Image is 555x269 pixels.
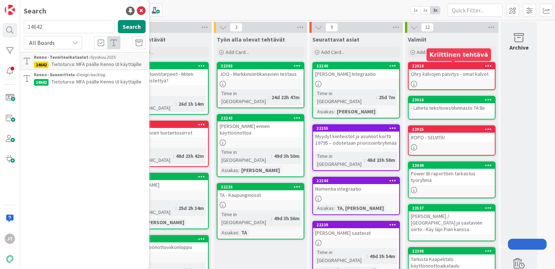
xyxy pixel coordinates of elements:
div: 22383 [221,63,304,69]
div: 22500JOO - raportointitarpeet - Miten saadaan edistettyä? [122,63,208,85]
div: [PERSON_NAME] [239,166,282,174]
span: All Boards [29,39,55,46]
div: 22244 [313,178,399,184]
div: [PERSON_NAME] [335,108,377,116]
div: 22259 [125,122,208,127]
div: 22925 [409,126,495,133]
div: JOO - raportointitarpeet - Miten saadaan edistettyä? [122,69,208,85]
div: Asiakas [315,204,334,212]
div: [PERSON_NAME] saatavat [313,228,399,238]
div: 22242[PERSON_NAME] [122,174,208,190]
div: 23049 [409,162,495,169]
div: JT [5,234,15,244]
div: TA [239,229,249,237]
div: Nomentia integraatio [313,184,399,194]
div: 22537 [409,205,495,211]
a: Kenno - Tavoiteaikataulut ›Syyskuu 202514642Tietoturva: MFA päälle Kenno UI käyttäjille [20,52,149,70]
div: 22537[PERSON_NAME] / [GEOGRAPHIC_DATA] ja saatavien siirto - Käy läpi Pian kanssa [409,205,495,234]
div: 22255 [313,125,399,132]
div: 22259 [122,121,208,128]
div: 22918 [409,63,495,69]
div: [PERSON_NAME] ennen käyttöönottoa [217,121,304,137]
span: : [376,93,377,101]
div: 22259JOO - Saatavien tuotantosiirrot [122,121,208,137]
b: Kenno - Tavoiteaikataulut › [34,54,90,60]
div: [PERSON_NAME] Integraatio [313,69,399,79]
h5: Kriittinen tehtävä [429,51,488,58]
span: : [367,252,368,260]
div: Archive [509,43,529,52]
div: 49d 3h 50m [272,152,301,160]
div: JOO - käyttöönottoviikonloppu [122,242,208,252]
span: Tietoturva: MFA päälle Kenno UI käyttäjille [51,78,142,85]
div: Time in [GEOGRAPHIC_DATA] [220,89,269,105]
div: 22240 [313,63,399,69]
div: 22239[PERSON_NAME] saatavat [313,222,399,238]
span: Add Card... [417,49,440,55]
span: : [176,204,177,212]
div: Time in [GEOGRAPHIC_DATA] [315,152,364,168]
div: 22398 [412,249,495,254]
img: Visit kanbanzone.com [5,5,15,15]
a: Kenno - Suunnittelu ›Design backlog14642Tietoturva: MFA päälle Kenno UI käyttäjille [20,70,149,87]
a: 23016- Lähetä tekstiviestihinnasto TA:lle [408,96,496,120]
span: Työn alla olevat tehtävät [217,36,285,43]
div: 22925ROPO - SELVITÄ! [409,126,495,142]
span: : [238,166,239,174]
span: 2x [420,7,430,14]
div: 23049 [412,163,495,168]
div: TA - Kaupunginosat [217,190,304,200]
div: 22244Nomentia integraatio [313,178,399,194]
div: 22918Ohry kalvojen päivitys - omat kalvot [409,63,495,79]
span: Valmiit [408,36,427,43]
div: Ohry kalvojen päivitys - omat kalvot [409,69,495,79]
div: 22255Myydyt kiinteistöt ja asunnot kortti 19795 – odotetaan priorisointiryhmää [313,125,399,148]
div: 22236TA - Kaupunginosat [217,184,304,200]
div: 48d 23h 42m [174,152,206,160]
div: 24d 22h 47m [270,93,301,101]
div: Design backlog [34,71,146,78]
div: 22243 [221,116,304,121]
a: 23049Power BI raporttien tarkastus työryhmä [408,161,496,198]
div: 25d 7m [377,93,397,101]
div: - Lähetä tekstiviestihinnasto TA:lle [409,103,495,113]
b: Kenno - Suunnittelu › [34,72,77,77]
div: 22242 [125,174,208,179]
a: 22537[PERSON_NAME] / [GEOGRAPHIC_DATA] ja saatavien siirto - Käy läpi Pian kanssa [408,204,496,241]
div: JOO - Markkinointikanavien testaus [217,69,304,79]
div: Syyskuu 2025 [34,54,146,61]
div: 22537 [412,206,495,211]
div: 22940 [125,237,208,242]
div: 22242 [122,174,208,180]
span: 1x [411,7,420,14]
div: 22240 [316,63,399,69]
div: 22239 [316,222,399,227]
div: 22940JOO - käyttöönottoviikonloppu [122,236,208,252]
div: 22940 [122,236,208,242]
span: 3 [230,23,242,32]
span: : [364,156,365,164]
div: 22925 [412,127,495,132]
div: 22918 [412,63,495,69]
div: 22383JOO - Markkinointikanavien testaus [217,63,304,79]
div: Time in [GEOGRAPHIC_DATA] [220,148,271,164]
span: : [238,229,239,237]
span: Add Card... [321,49,344,55]
div: Power BI raporttien tarkastus työryhmä [409,169,495,185]
div: [PERSON_NAME] / [GEOGRAPHIC_DATA] ja saatavien siirto - Käy läpi Pian kanssa [409,211,495,234]
div: 22398 [409,248,495,254]
span: : [271,214,272,222]
div: 22239 [313,222,399,228]
span: 3x [430,7,440,14]
span: : [334,108,335,116]
div: [PERSON_NAME] [144,218,186,226]
div: Asiakas [220,166,238,174]
span: Seurattavat asiat [312,36,359,43]
div: 49d 3h 54m [368,252,397,260]
a: 22242[PERSON_NAME]Time in [GEOGRAPHIC_DATA]:25d 2h 34mAsiakas:[PERSON_NAME] [121,173,209,229]
div: 23049Power BI raporttien tarkastus työryhmä [409,162,495,185]
a: 22918Ohry kalvojen päivitys - omat kalvot [408,62,496,90]
div: 26d 1h 14m [177,100,206,108]
div: 48d 23h 58m [365,156,397,164]
div: 22243 [217,115,304,121]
